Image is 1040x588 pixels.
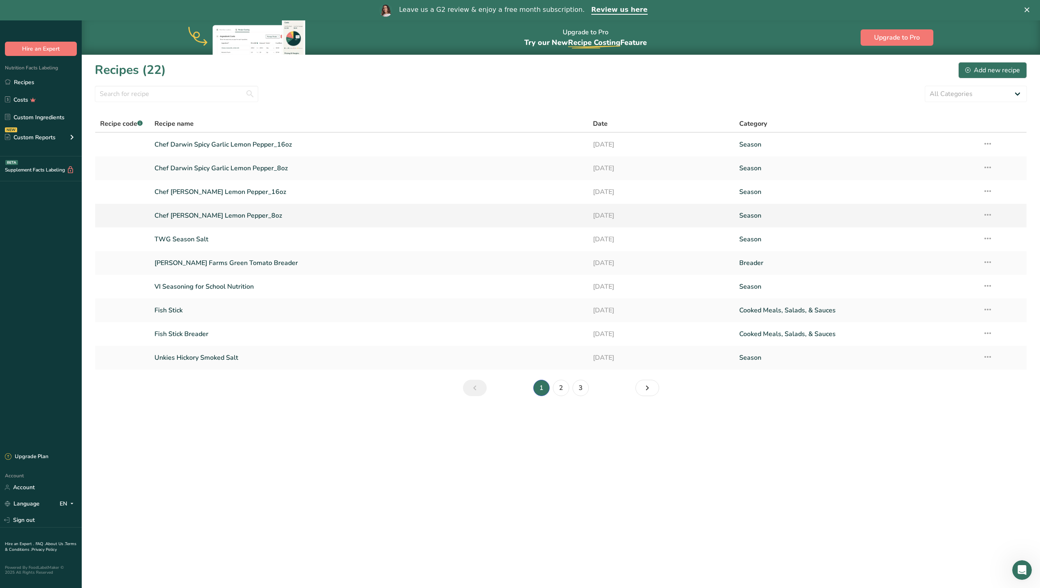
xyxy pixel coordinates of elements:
[874,33,920,42] span: Upgrade to Pro
[739,349,973,366] a: Season
[861,29,933,46] button: Upgrade to Pro
[524,38,647,47] span: Try our New Feature
[573,380,589,396] a: Page 3.
[553,380,569,396] a: Page 2.
[154,231,583,248] a: TWG Season Salt
[739,136,973,153] a: Season
[399,6,584,14] div: Leave us a G2 review & enjoy a free month subscription.
[5,133,56,142] div: Custom Reports
[5,160,18,165] div: BETA
[154,254,583,272] a: [PERSON_NAME] Farms Green Tomato Breader
[635,380,659,396] a: Next page
[154,207,583,224] a: Chef [PERSON_NAME] Lemon Pepper_8oz
[154,160,583,177] a: Chef Darwin Spicy Garlic Lemon Pepper_8oz
[5,565,77,575] div: Powered By FoodLabelMaker © 2025 All Rights Reserved
[593,160,729,177] a: [DATE]
[154,349,583,366] a: Unkies Hickory Smoked Salt
[739,160,973,177] a: Season
[379,4,392,17] img: Profile image for Reem
[593,119,608,129] span: Date
[31,547,57,552] a: Privacy Policy
[154,136,583,153] a: Chef Darwin Spicy Garlic Lemon Pepper_16oz
[739,207,973,224] a: Season
[45,541,65,547] a: About Us .
[95,61,166,79] h1: Recipes (22)
[593,325,729,343] a: [DATE]
[36,541,45,547] a: FAQ .
[591,6,648,15] a: Review us here
[739,254,973,272] a: Breader
[95,86,258,102] input: Search for recipe
[568,38,620,47] span: Recipe Costing
[5,453,48,461] div: Upgrade Plan
[5,541,76,552] a: Terms & Conditions .
[1024,7,1033,12] div: Close
[958,62,1027,78] button: Add new recipe
[1012,560,1032,580] iframe: Intercom live chat
[154,119,194,129] span: Recipe name
[593,183,729,200] a: [DATE]
[739,183,973,200] a: Season
[154,278,583,295] a: VI Seasoning for School Nutrition
[463,380,487,396] a: Previous page
[593,302,729,319] a: [DATE]
[593,231,729,248] a: [DATE]
[154,302,583,319] a: Fish Stick
[593,278,729,295] a: [DATE]
[965,65,1020,75] div: Add new recipe
[5,42,77,56] button: Hire an Expert
[739,302,973,319] a: Cooked Meals, Salads, & Sauces
[154,183,583,200] a: Chef [PERSON_NAME] Lemon Pepper_16oz
[593,136,729,153] a: [DATE]
[593,349,729,366] a: [DATE]
[739,325,973,343] a: Cooked Meals, Salads, & Sauces
[739,278,973,295] a: Season
[100,119,143,128] span: Recipe code
[188,20,311,55] img: costing-banner-img.503cc26.webp
[739,119,767,129] span: Category
[5,497,40,511] a: Language
[524,21,647,55] div: Upgrade to Pro
[60,499,77,509] div: EN
[593,207,729,224] a: [DATE]
[5,541,34,547] a: Hire an Expert .
[593,254,729,272] a: [DATE]
[739,231,973,248] a: Season
[5,127,17,132] div: NEW
[154,325,583,343] a: Fish Stick Breader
